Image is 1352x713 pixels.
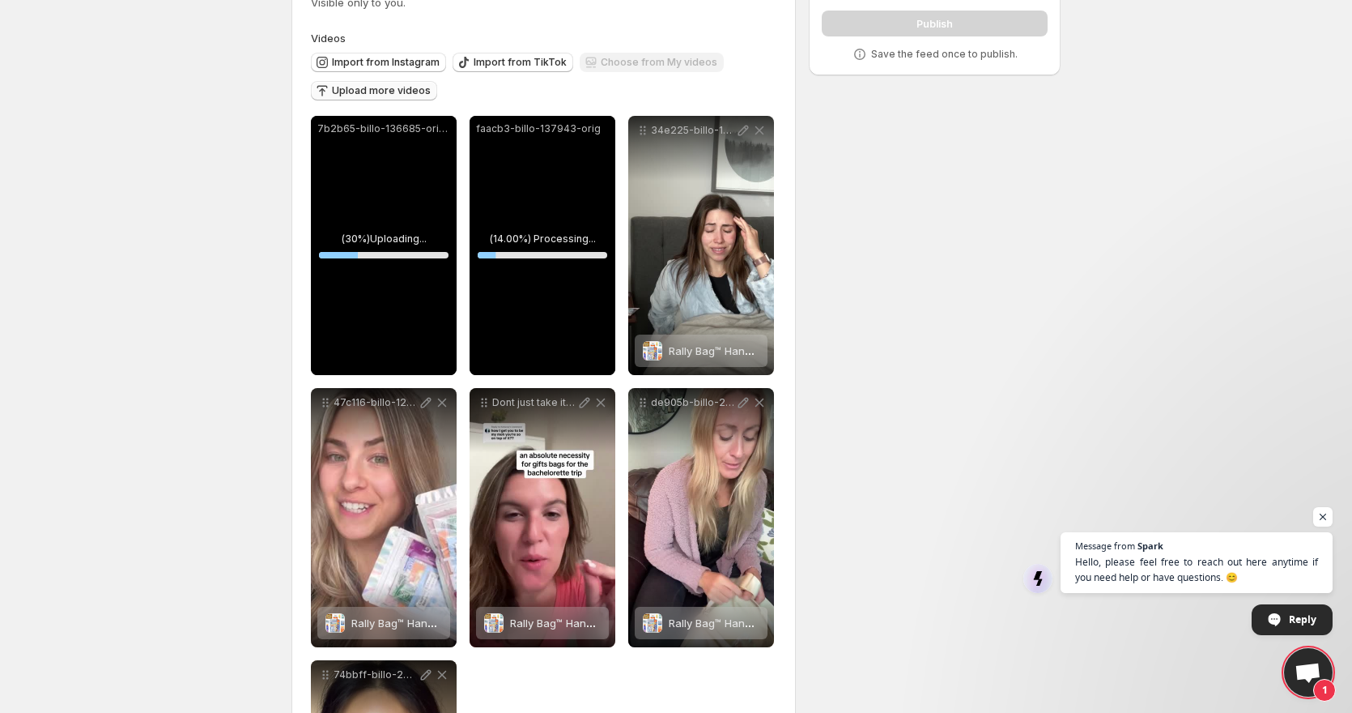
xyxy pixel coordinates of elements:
[476,122,609,135] p: faacb3-billo-137943-orig
[1137,541,1163,550] span: Spark
[1289,605,1316,634] span: Reply
[311,53,446,72] button: Import from Instagram
[351,617,472,630] span: Rally Bag™ Hangover Kit
[669,617,789,630] span: Rally Bag™ Hangover Kit
[628,116,774,375] div: 34e225-billo-139684-origRally Bag™ Hangover KitRally Bag™ Hangover Kit
[871,48,1018,61] p: Save the feed once to publish.
[628,388,774,647] div: de905b-billo-243237-origRally Bag™ Hangover KitRally Bag™ Hangover Kit
[484,613,504,633] img: Rally Bag™ Hangover Kit
[643,341,662,361] img: Rally Bag™ Hangover Kit
[651,124,735,137] p: 34e225-billo-139684-orig
[325,613,345,633] img: Rally Bag™ Hangover Kit
[334,396,418,409] p: 47c116-billo-120576-orig
[1313,679,1336,702] span: 1
[311,388,457,647] div: 47c116-billo-120576-origRally Bag™ Hangover KitRally Bag™ Hangover Kit
[492,396,576,409] p: Dont just take it from us
[311,32,346,45] span: Videos
[470,388,615,647] div: Dont just take it from usRally Bag™ Hangover KitRally Bag™ Hangover Kit
[1075,554,1318,585] span: Hello, please feel free to reach out here anytime if you need help or have questions. 😊
[1075,541,1135,550] span: Message from
[1284,648,1333,697] div: Open chat
[332,56,440,69] span: Import from Instagram
[453,53,573,72] button: Import from TikTok
[669,344,789,357] span: Rally Bag™ Hangover Kit
[334,668,418,681] p: 74bbff-billo-243236-orig
[474,56,567,69] span: Import from TikTok
[470,116,615,375] div: faacb3-billo-137943-orig(14.00%) Processing...14%
[643,613,662,633] img: Rally Bag™ Hangover Kit
[651,396,735,409] p: de905b-billo-243237-orig
[317,122,450,135] p: 7b2b65-billo-136685-orig.mov
[510,617,631,630] span: Rally Bag™ Hangover Kit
